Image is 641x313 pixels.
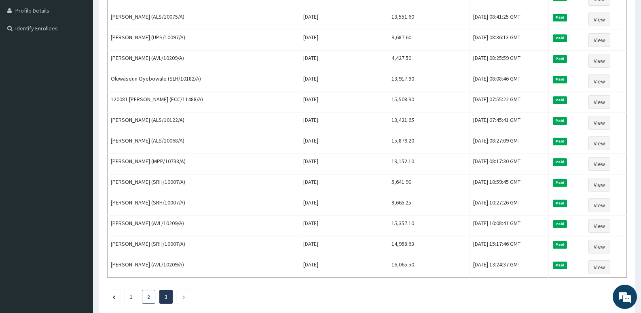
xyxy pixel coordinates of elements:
[300,154,388,175] td: [DATE]
[470,113,548,133] td: [DATE] 07:45:41 GMT
[588,178,610,192] a: View
[388,154,470,175] td: 19,152.10
[42,45,136,56] div: Chat with us now
[588,13,610,26] a: View
[388,195,470,216] td: 8,665.25
[553,55,567,62] span: Paid
[588,54,610,68] a: View
[108,175,300,195] td: [PERSON_NAME] (SRH/10007/A)
[165,293,167,300] a: Page 3 is your current page
[388,113,470,133] td: 13,421.65
[300,113,388,133] td: [DATE]
[553,14,567,21] span: Paid
[470,133,548,154] td: [DATE] 08:27:09 GMT
[388,236,470,257] td: 14,958.63
[388,133,470,154] td: 15,879.20
[553,220,567,228] span: Paid
[388,9,470,30] td: 13,551.60
[300,71,388,92] td: [DATE]
[300,9,388,30] td: [DATE]
[553,96,567,104] span: Paid
[108,216,300,236] td: [PERSON_NAME] (AVL/10209/A)
[108,133,300,154] td: [PERSON_NAME] (ALS/10068/A)
[108,236,300,257] td: [PERSON_NAME] (SRH/10007/A)
[108,92,300,113] td: 120081 [PERSON_NAME] (FCC/11488/A)
[553,179,567,186] span: Paid
[470,195,548,216] td: [DATE] 10:27:26 GMT
[300,92,388,113] td: [DATE]
[300,216,388,236] td: [DATE]
[388,71,470,92] td: 13,917.90
[388,175,470,195] td: 5,641.90
[553,76,567,83] span: Paid
[470,216,548,236] td: [DATE] 10:08:41 GMT
[470,154,548,175] td: [DATE] 08:17:30 GMT
[108,71,300,92] td: Oluwaseun Oyebowale (SLH/10182/A)
[470,175,548,195] td: [DATE] 10:59:45 GMT
[112,293,115,300] a: Previous page
[300,236,388,257] td: [DATE]
[588,198,610,212] a: View
[470,257,548,278] td: [DATE] 13:24:37 GMT
[4,221,154,249] textarea: Type your message and hit 'Enter'
[300,175,388,195] td: [DATE]
[388,92,470,113] td: 15,508.90
[388,30,470,51] td: 9,687.60
[588,260,610,274] a: View
[553,262,567,269] span: Paid
[588,157,610,171] a: View
[553,138,567,145] span: Paid
[47,102,112,184] span: We're online!
[300,51,388,71] td: [DATE]
[300,257,388,278] td: [DATE]
[588,33,610,47] a: View
[300,133,388,154] td: [DATE]
[470,236,548,257] td: [DATE] 15:17:46 GMT
[182,293,186,300] a: Next page
[108,9,300,30] td: [PERSON_NAME] (ALS/10075/A)
[588,116,610,130] a: View
[300,30,388,51] td: [DATE]
[388,257,470,278] td: 16,065.50
[588,219,610,233] a: View
[130,293,133,300] a: Page 1
[388,51,470,71] td: 4,427.50
[470,71,548,92] td: [DATE] 08:08:46 GMT
[108,257,300,278] td: [PERSON_NAME] (AVL/10209/A)
[470,9,548,30] td: [DATE] 08:41:25 GMT
[15,40,33,61] img: d_794563401_company_1708531726252_794563401
[300,195,388,216] td: [DATE]
[588,136,610,150] a: View
[108,113,300,133] td: [PERSON_NAME] (ALS/10122/A)
[553,241,567,248] span: Paid
[388,216,470,236] td: 15,357.10
[133,4,152,23] div: Minimize live chat window
[108,30,300,51] td: [PERSON_NAME] (UPS/10097/A)
[588,95,610,109] a: View
[470,92,548,113] td: [DATE] 07:55:22 GMT
[108,154,300,175] td: [PERSON_NAME] (MPP/10738/A)
[553,158,567,166] span: Paid
[108,51,300,71] td: [PERSON_NAME] (AVL/10209/A)
[588,75,610,88] a: View
[588,240,610,253] a: View
[553,34,567,42] span: Paid
[470,51,548,71] td: [DATE] 08:25:59 GMT
[147,293,150,300] a: Page 2
[553,200,567,207] span: Paid
[553,117,567,124] span: Paid
[470,30,548,51] td: [DATE] 08:36:13 GMT
[108,195,300,216] td: [PERSON_NAME] (SRH/10007/A)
